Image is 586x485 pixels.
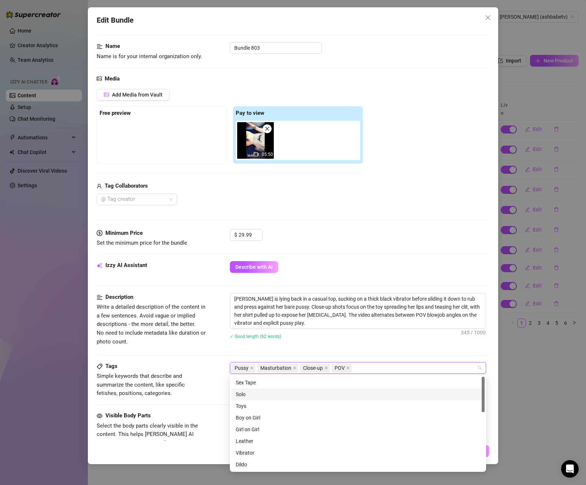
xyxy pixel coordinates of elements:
span: Masturbation [260,364,291,372]
span: video-camera [254,152,259,157]
div: Girl on Girl [231,424,485,435]
span: Add Media from Vault [112,92,163,98]
span: Masturbation [257,364,298,372]
span: picture [104,92,109,97]
span: Pussy [235,364,249,372]
span: Pussy [231,364,255,372]
div: Girl on Girl [236,425,480,433]
div: Open Intercom Messenger [561,460,579,478]
div: Vibrator [236,449,480,457]
div: Toys [236,402,480,410]
span: Name is for your internal organization only. [97,53,202,60]
span: align-left [97,42,102,51]
span: picture [97,75,102,83]
span: align-left [97,293,102,302]
div: Solo [231,388,485,400]
div: Sex Tape [231,377,485,388]
span: close [324,366,328,370]
button: Describe with AI [230,261,278,273]
div: Dildo [236,460,480,469]
span: close [293,366,296,370]
div: Toys [231,400,485,412]
span: close [485,15,491,20]
input: Enter a name [230,42,322,54]
strong: Tags [105,363,117,369]
span: POV [331,364,352,372]
div: Leather [231,435,485,447]
strong: Izzy AI Assistant [105,262,147,268]
span: close [265,126,270,131]
span: Set the minimum price for the bundle [97,240,187,246]
strong: Minimum Price [105,230,143,236]
strong: Pay to view [236,110,264,116]
strong: Name [105,43,120,49]
span: Select the body parts clearly visible in the content. This helps [PERSON_NAME] AI suggest media a... [97,422,198,455]
span: Describe with AI [235,264,273,270]
span: 05:50 [262,152,273,157]
div: Solo [236,390,480,398]
span: tag [97,364,102,369]
div: 05:50 [237,122,274,159]
strong: Tag Collaborators [105,183,148,189]
span: Close [482,15,494,20]
strong: Description [105,294,133,300]
span: eye [97,413,102,419]
strong: Visible Body Parts [105,412,151,419]
span: user [97,182,102,191]
button: Add Media from Vault [97,89,170,101]
button: Close [482,12,494,23]
span: close [346,366,350,370]
span: Edit Bundle [97,15,134,26]
div: Dildo [231,459,485,470]
span: Write a detailed description of the content in a few sentences. Avoid vague or implied descriptio... [97,304,206,345]
strong: Free preview [100,110,131,116]
div: Boy on Girl [236,414,480,422]
div: Sex Tape [236,379,480,387]
span: Close-up [300,364,330,372]
textarea: [PERSON_NAME] is lying back in a casual top, sucking on a thick black vibrator before sliding it ... [230,293,486,328]
span: close [250,366,254,370]
span: Close-up [303,364,323,372]
div: Vibrator [231,447,485,459]
span: Simple keywords that describe and summarize the content, like specific fetishes, positions, categ... [97,373,185,396]
div: Leather [236,437,480,445]
span: ✓ Good length (62 words) [230,334,281,339]
div: Boy on Girl [231,412,485,424]
span: dollar [97,229,102,238]
strong: Media [105,75,120,82]
img: media [237,122,274,159]
span: POV [335,364,345,372]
